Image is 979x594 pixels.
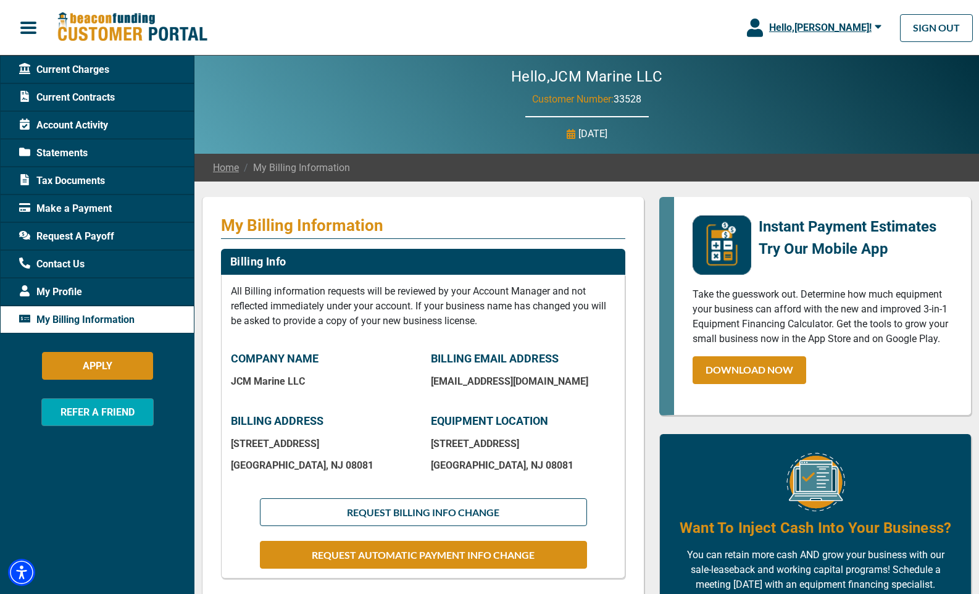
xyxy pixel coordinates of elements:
[678,548,952,592] p: You can retain more cash AND grow your business with our sale-leaseback and working capital progr...
[231,284,615,328] p: All Billing information requests will be reviewed by your Account Manager and not reflected immed...
[19,229,114,244] span: Request A Payoff
[19,174,105,188] span: Tax Documents
[57,12,207,43] img: Beacon Funding Customer Portal Logo
[19,146,88,161] span: Statements
[19,118,108,133] span: Account Activity
[786,453,845,511] img: Equipment Financing Online Image
[19,90,115,105] span: Current Contracts
[693,215,751,275] img: mobile-app-logo.png
[578,127,607,141] p: [DATE]
[213,161,239,175] a: Home
[759,215,936,238] p: Instant Payment Estimates
[900,14,973,42] a: SIGN OUT
[19,285,82,299] span: My Profile
[230,255,286,269] h2: Billing Info
[8,559,35,586] div: Accessibility Menu
[532,93,614,105] span: Customer Number:
[431,414,616,428] p: EQUIPMENT LOCATION
[260,498,587,526] button: REQUEST BILLING INFO CHANGE
[431,352,616,366] p: BILLING EMAIL ADDRESS
[431,375,616,387] p: [EMAIL_ADDRESS][DOMAIN_NAME]
[19,201,112,216] span: Make a Payment
[431,438,616,450] p: [STREET_ADDRESS]
[239,161,350,175] span: My Billing Information
[19,257,85,272] span: Contact Us
[693,287,952,346] p: Take the guesswork out. Determine how much equipment your business can afford with the new and im...
[680,517,951,538] h4: Want To Inject Cash Into Your Business?
[231,352,416,366] p: COMPANY NAME
[693,356,806,384] a: DOWNLOAD NOW
[474,68,699,86] h2: Hello, JCM Marine LLC
[42,352,153,380] button: APPLY
[431,459,616,471] p: [GEOGRAPHIC_DATA] , NJ 08081
[614,93,641,105] span: 33528
[221,215,625,235] p: My Billing Information
[769,22,872,33] span: Hello, [PERSON_NAME] !
[260,541,587,569] button: REQUEST AUTOMATIC PAYMENT INFO CHANGE
[231,438,416,450] p: [STREET_ADDRESS]
[231,375,416,387] p: JCM Marine LLC
[759,238,936,260] p: Try Our Mobile App
[231,459,416,471] p: [GEOGRAPHIC_DATA] , NJ 08081
[41,398,154,426] button: REFER A FRIEND
[19,62,109,77] span: Current Charges
[231,414,416,428] p: BILLING ADDRESS
[19,312,135,327] span: My Billing Information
